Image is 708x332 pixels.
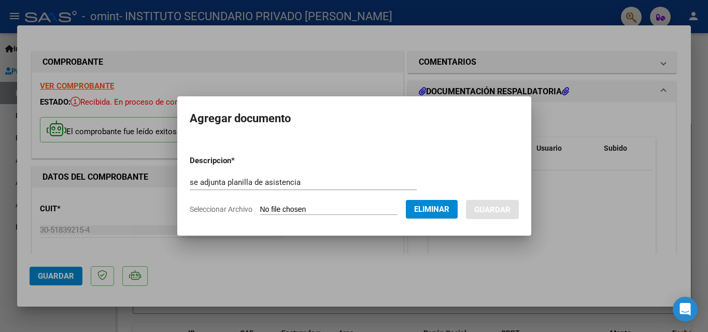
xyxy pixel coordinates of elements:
span: Seleccionar Archivo [190,205,252,213]
span: Guardar [474,205,511,214]
button: Eliminar [406,200,458,219]
button: Guardar [466,200,519,219]
div: Open Intercom Messenger [673,297,698,322]
p: Descripcion [190,155,289,167]
h2: Agregar documento [190,109,519,128]
span: Eliminar [414,205,449,214]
